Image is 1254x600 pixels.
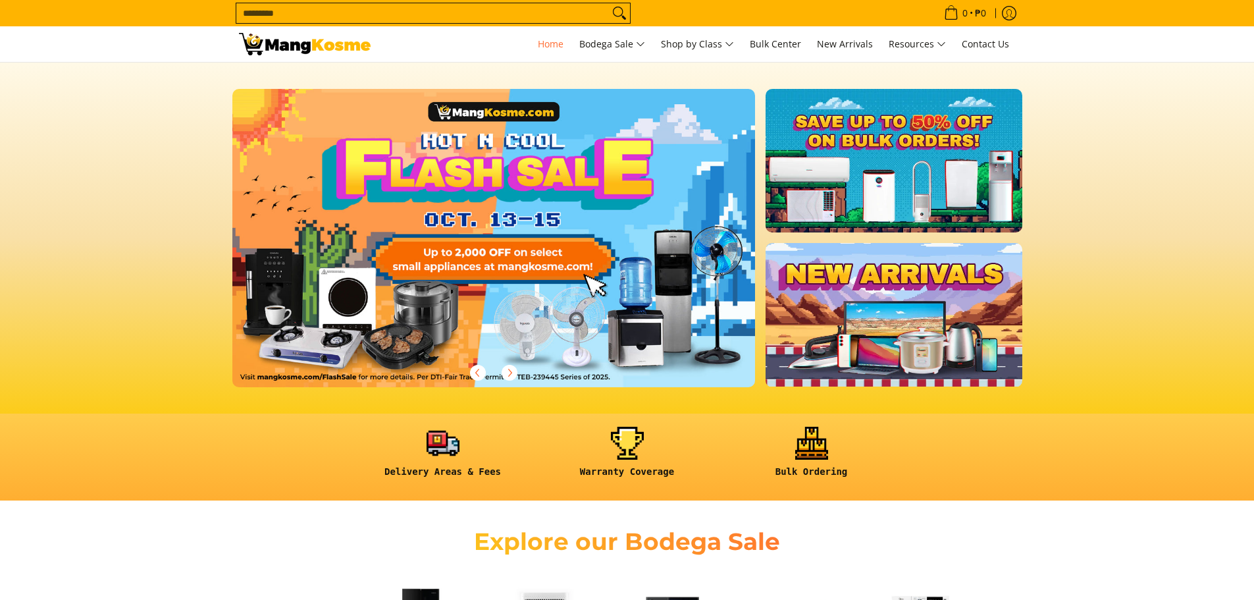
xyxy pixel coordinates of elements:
[239,33,371,55] img: Mang Kosme: Your Home Appliances Warehouse Sale Partner!
[538,38,563,50] span: Home
[817,38,873,50] span: New Arrivals
[960,9,970,18] span: 0
[609,3,630,23] button: Search
[962,38,1009,50] span: Contact Us
[384,26,1016,62] nav: Main Menu
[495,358,524,387] button: Next
[573,26,652,62] a: Bodega Sale
[654,26,741,62] a: Shop by Class
[463,358,492,387] button: Previous
[357,427,529,488] a: <h6><strong>Delivery Areas & Fees</strong></h6>
[882,26,953,62] a: Resources
[661,36,734,53] span: Shop by Class
[436,527,818,557] h2: Explore our Bodega Sale
[889,36,946,53] span: Resources
[940,6,990,20] span: •
[542,427,713,488] a: <h6><strong>Warranty Coverage</strong></h6>
[955,26,1016,62] a: Contact Us
[743,26,808,62] a: Bulk Center
[579,36,645,53] span: Bodega Sale
[810,26,879,62] a: New Arrivals
[531,26,570,62] a: Home
[973,9,988,18] span: ₱0
[726,427,897,488] a: <h6><strong>Bulk Ordering</strong></h6>
[232,89,798,408] a: More
[750,38,801,50] span: Bulk Center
